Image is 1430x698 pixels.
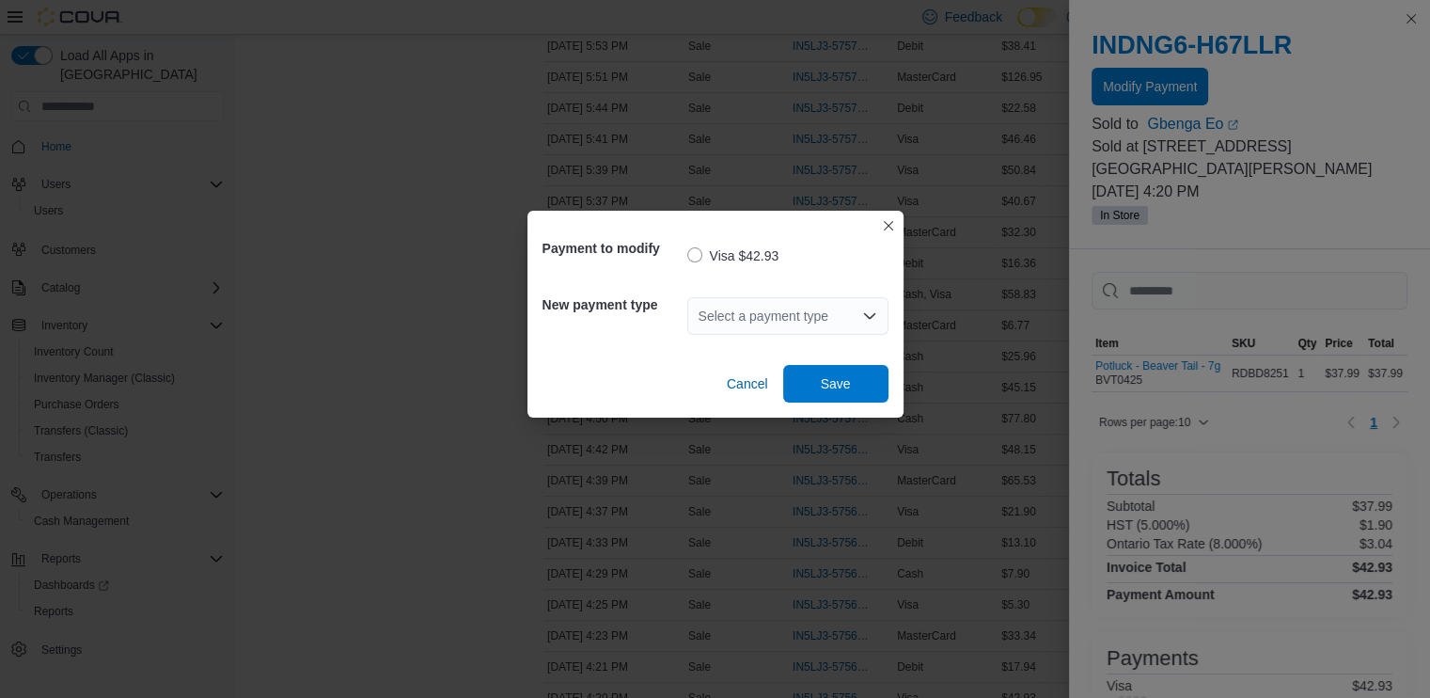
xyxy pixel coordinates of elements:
span: Cancel [727,374,768,393]
button: Save [783,365,888,403]
h5: New payment type [542,286,684,324]
button: Open list of options [862,309,877,324]
h5: Payment to modify [542,230,684,267]
label: Visa $42.93 [687,245,779,267]
span: Save [821,374,851,393]
button: Cancel [719,365,776,403]
button: Closes this modal window [877,214,900,237]
input: Accessible screen reader label [699,305,700,327]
